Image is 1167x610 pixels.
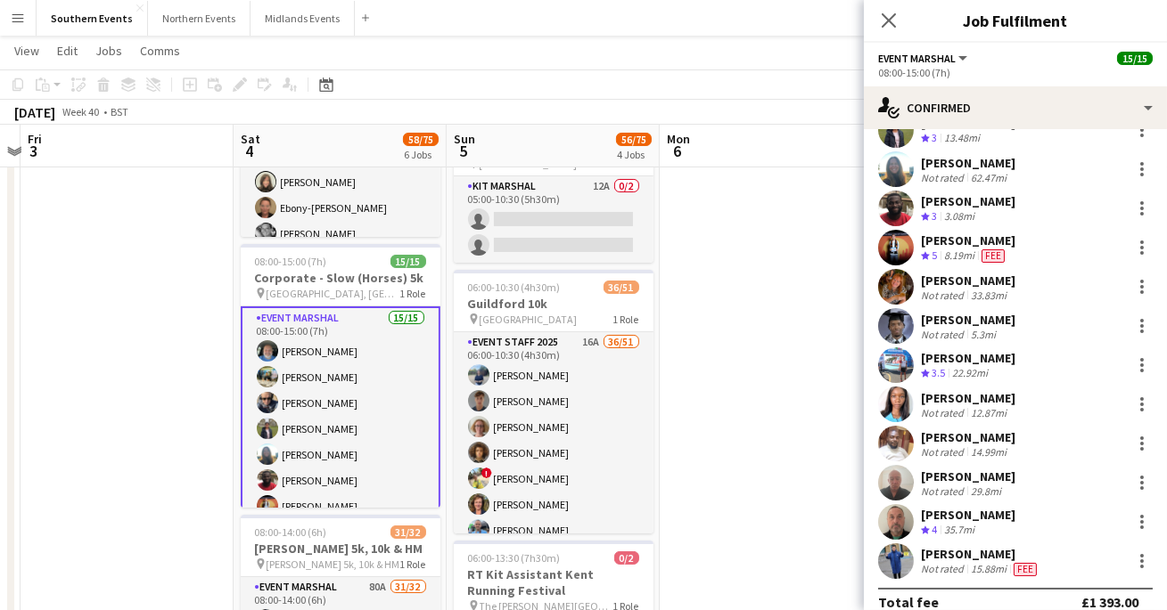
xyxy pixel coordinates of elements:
[921,484,967,498] div: Not rated
[59,105,103,118] span: Week 40
[241,270,440,286] h3: Corporate - Slow (Horses) 5k
[932,209,937,223] span: 3
[667,131,690,147] span: Mon
[468,551,561,565] span: 06:00-13:30 (7h30m)
[941,209,978,224] div: 3.08mi
[88,39,129,62] a: Jobs
[921,328,967,341] div: Not rated
[921,406,967,419] div: Not rated
[468,281,561,294] span: 06:00-10:30 (4h30m)
[967,289,1010,302] div: 33.83mi
[941,248,978,264] div: 8.19mi
[878,66,1153,79] div: 08:00-15:00 (7h)
[111,105,128,118] div: BST
[921,546,1040,562] div: [PERSON_NAME]
[941,131,983,146] div: 13.48mi
[932,523,937,536] span: 4
[454,131,475,147] span: Sun
[148,1,251,36] button: Northern Events
[480,313,578,326] span: [GEOGRAPHIC_DATA]
[967,484,1005,498] div: 29.8mi
[454,98,653,263] app-job-card: 05:00-10:30 (5h30m)0/2RT Kit Assistant - [GEOGRAPHIC_DATA] 10k [GEOGRAPHIC_DATA]1 RoleKit Marshal...
[921,429,1015,445] div: [PERSON_NAME]
[967,406,1010,419] div: 12.87mi
[403,133,439,146] span: 58/75
[95,43,122,59] span: Jobs
[932,248,937,262] span: 5
[613,313,639,326] span: 1 Role
[28,131,42,147] span: Fri
[255,255,327,268] span: 08:00-15:00 (7h)
[604,281,639,294] span: 36/51
[133,39,187,62] a: Comms
[967,445,1010,459] div: 14.99mi
[390,255,426,268] span: 15/15
[921,507,1015,523] div: [PERSON_NAME]
[967,328,999,341] div: 5.3mi
[481,468,492,478] span: !
[251,1,355,36] button: Midlands Events
[241,541,440,557] h3: [PERSON_NAME] 5k, 10k & HM
[140,43,180,59] span: Comms
[451,141,475,161] span: 5
[864,86,1167,129] div: Confirmed
[932,131,937,144] span: 3
[921,390,1015,406] div: [PERSON_NAME]
[255,525,327,539] span: 08:00-14:00 (6h)
[390,525,426,539] span: 31/32
[614,551,639,565] span: 0/2
[241,244,440,508] app-job-card: 08:00-15:00 (7h)15/15Corporate - Slow (Horses) 5k [GEOGRAPHIC_DATA], [GEOGRAPHIC_DATA]1 RoleEvent...
[617,148,651,161] div: 4 Jobs
[14,43,39,59] span: View
[921,193,1015,209] div: [PERSON_NAME]
[616,133,652,146] span: 56/75
[921,312,1015,328] div: [PERSON_NAME]
[982,249,1005,263] span: Fee
[878,52,956,65] span: Event Marshal
[921,468,1015,484] div: [PERSON_NAME]
[921,289,967,302] div: Not rated
[921,272,1015,289] div: [PERSON_NAME]
[921,562,967,576] div: Not rated
[921,232,1015,248] div: [PERSON_NAME]
[878,52,970,65] button: Event Marshal
[921,350,1015,366] div: [PERSON_NAME]
[921,171,967,184] div: Not rated
[454,566,653,598] h3: RT Kit Assistant Kent Running Festival
[864,9,1167,32] h3: Job Fulfilment
[921,155,1015,171] div: [PERSON_NAME]
[14,103,55,121] div: [DATE]
[949,366,991,381] div: 22.92mi
[941,523,978,538] div: 35.7mi
[267,557,400,571] span: [PERSON_NAME] 5k, 10k & HM
[1117,52,1153,65] span: 15/15
[238,141,260,161] span: 4
[932,366,945,379] span: 3.5
[241,131,260,147] span: Sat
[404,148,438,161] div: 6 Jobs
[967,562,1010,576] div: 15.88mi
[454,176,653,263] app-card-role: Kit Marshal12A0/205:00-10:30 (5h30m)
[1010,562,1040,576] div: Crew has different fees then in role
[664,141,690,161] span: 6
[921,445,967,459] div: Not rated
[400,557,426,571] span: 1 Role
[454,296,653,312] h3: Guildford 10k
[267,287,400,300] span: [GEOGRAPHIC_DATA], [GEOGRAPHIC_DATA]
[1014,563,1037,576] span: Fee
[7,39,46,62] a: View
[57,43,78,59] span: Edit
[454,270,653,533] app-job-card: 06:00-10:30 (4h30m)36/51Guildford 10k [GEOGRAPHIC_DATA]1 RoleEvent Staff 202516A36/5106:00-10:30 ...
[400,287,426,300] span: 1 Role
[967,171,1010,184] div: 62.47mi
[50,39,85,62] a: Edit
[25,141,42,161] span: 3
[37,1,148,36] button: Southern Events
[978,248,1008,264] div: Crew has different fees then in role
